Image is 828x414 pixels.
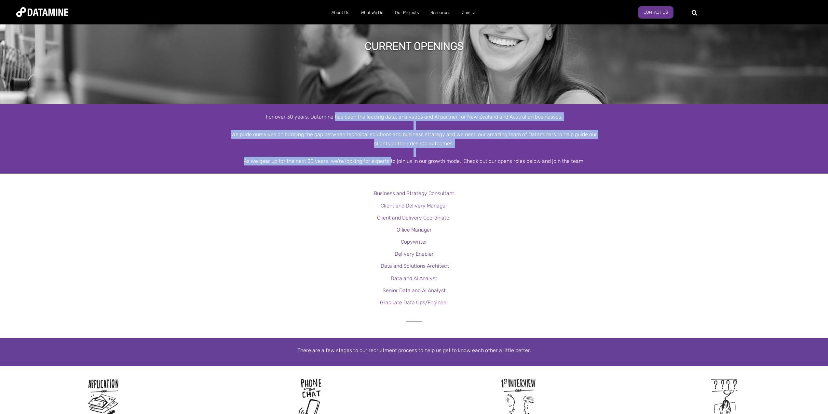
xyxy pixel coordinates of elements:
img: Datamine [16,7,68,17]
a: Client and Delivery Coordinator [377,215,451,221]
h1: Current Openings [365,39,464,53]
a: Graduate Data Ops/Engineer [380,299,448,306]
a: Copywriter [401,239,427,245]
a: What We Do [355,4,389,21]
a: Business and Strategy Consultant [374,190,454,196]
a: Data and AI Analyst [391,275,437,281]
a: Senior Data and AI Analyst [383,287,446,293]
p: There are a few stages to our recruitment process to help us get to know each other a little better. [229,346,600,355]
a: Contact Us [638,6,673,19]
a: Our Projects [389,4,425,21]
a: Office Manager [397,227,432,233]
a: Client and Delivery Manager [381,203,447,209]
a: Join Us [456,4,482,21]
a: Delivery Enabler [395,251,434,257]
a: About Us [326,4,355,21]
div: We pride ourselves on bridging the gap between technical solutions and business strategy and we n... [229,130,600,148]
a: Data and Solutions Architect [381,263,449,269]
a: Resources [425,4,456,21]
div: For over 30 years, Datamine has been the leading data, analystics and AI partner for New Zealand ... [229,112,600,121]
div: As we gear up for the next 30 years, we're looking for experts to join us in our growth mode. Che... [229,157,600,165]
